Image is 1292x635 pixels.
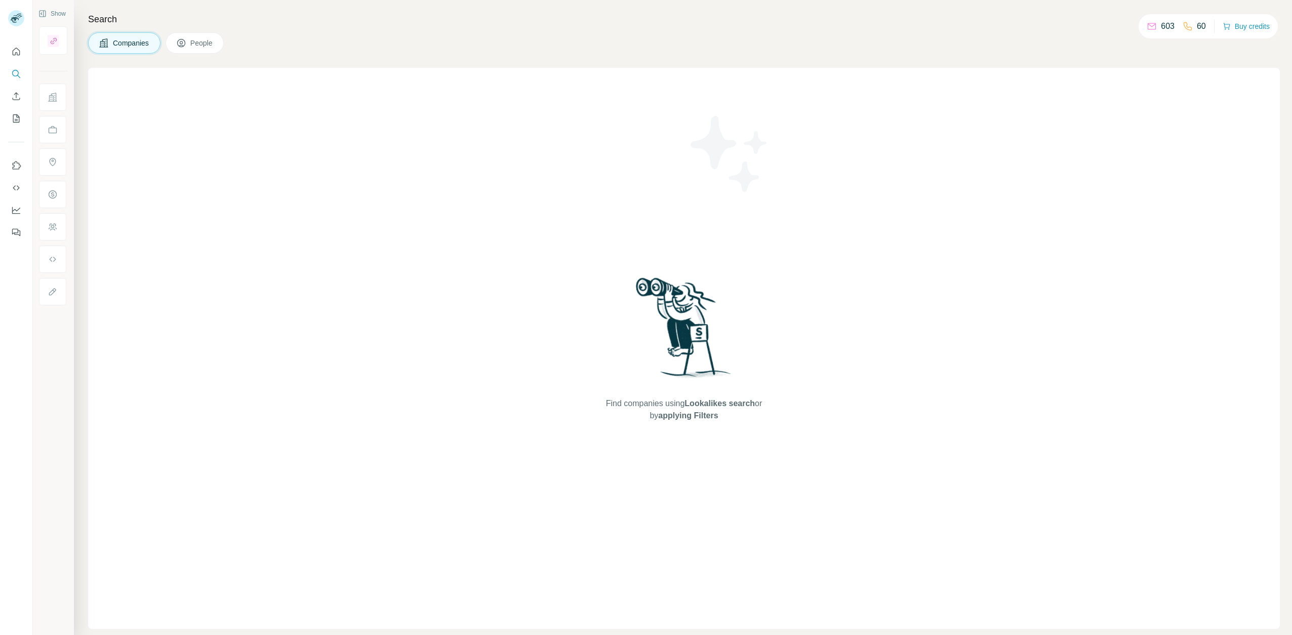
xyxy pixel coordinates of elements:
button: Dashboard [8,201,24,219]
button: Show [31,6,73,21]
p: 60 [1197,20,1206,32]
span: Find companies using or by [603,398,765,422]
button: Enrich CSV [8,87,24,105]
button: Use Surfe API [8,179,24,197]
img: Surfe Illustration - Woman searching with binoculars [631,275,737,388]
button: Buy credits [1223,19,1270,33]
h4: Search [88,12,1280,26]
span: Companies [113,38,150,48]
button: My lists [8,109,24,128]
button: Quick start [8,43,24,61]
span: People [190,38,214,48]
p: 603 [1161,20,1175,32]
button: Use Surfe on LinkedIn [8,156,24,175]
button: Search [8,65,24,83]
span: Lookalikes search [684,399,755,408]
span: applying Filters [658,411,718,420]
button: Feedback [8,223,24,242]
img: Surfe Illustration - Stars [684,108,775,200]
